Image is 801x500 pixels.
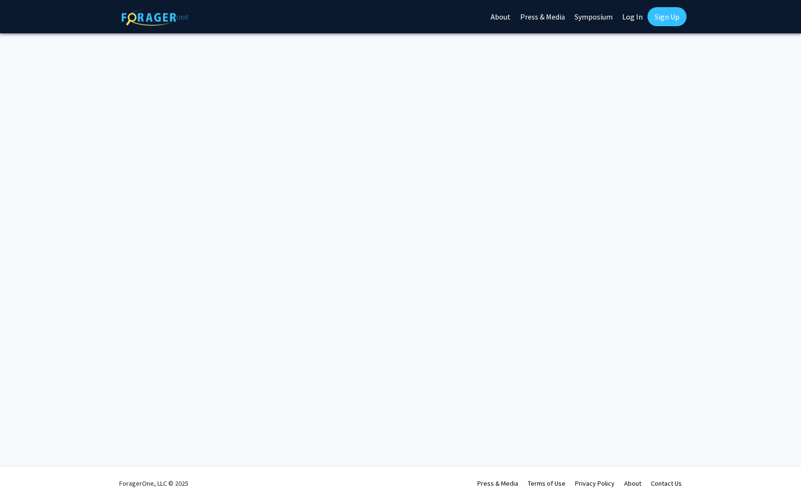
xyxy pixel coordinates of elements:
[575,479,615,488] a: Privacy Policy
[122,9,188,26] img: ForagerOne Logo
[624,479,641,488] a: About
[647,7,687,26] a: Sign Up
[528,479,565,488] a: Terms of Use
[477,479,518,488] a: Press & Media
[119,467,188,500] div: ForagerOne, LLC © 2025
[651,479,682,488] a: Contact Us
